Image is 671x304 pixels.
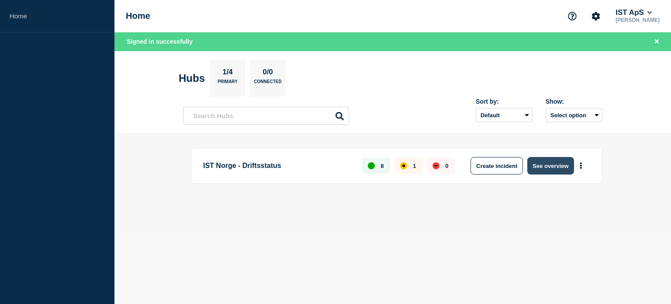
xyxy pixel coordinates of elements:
[380,163,384,169] p: 8
[254,79,281,88] p: Connected
[575,158,587,174] button: More actions
[127,38,193,45] span: Signed in successfully
[219,68,236,79] p: 1/4
[413,163,416,169] p: 1
[527,157,574,175] button: See overview
[546,98,602,105] div: Show:
[183,107,349,125] input: Search Hubs
[368,162,375,169] div: up
[445,163,448,169] p: 0
[432,162,439,169] div: down
[546,108,602,122] button: Select option
[400,162,407,169] div: affected
[218,79,238,88] p: Primary
[259,68,277,79] p: 0/0
[614,17,661,23] p: [PERSON_NAME]
[563,7,581,25] button: Support
[179,72,205,84] h2: Hubs
[126,11,150,21] h1: Home
[651,37,662,47] button: Close banner
[203,157,352,175] p: IST Norge - Driftsstatus
[476,98,533,105] div: Sort by:
[476,108,533,122] select: Sort by
[587,7,605,25] button: Account settings
[614,8,654,17] button: IST ApS
[470,157,523,175] button: Create incident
